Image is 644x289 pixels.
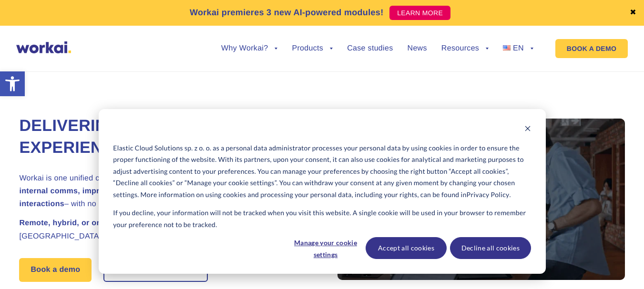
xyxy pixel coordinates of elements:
p: Workai premieres 3 new AI-powered modules! [190,6,384,19]
a: Book a demo [19,258,92,282]
a: News [408,45,427,52]
a: ✖ [630,9,636,17]
a: Case studies [347,45,393,52]
h2: Workai is one unified communication platform that helps you conduct – with no IT skills needed. [19,172,315,211]
p: If you decline, your information will not be tracked when you visit this website. A single cookie... [113,207,531,230]
a: LEARN MORE [389,6,450,20]
p: Elastic Cloud Solutions sp. z o. o. as a personal data administrator processes your personal data... [113,142,531,201]
a: Why Workai? [221,45,277,52]
button: Decline all cookies [450,237,531,259]
h2: – great digital employee experience happens in [GEOGRAPHIC_DATA]. [19,217,315,242]
button: Manage your cookie settings [289,237,362,259]
button: Dismiss cookie banner [524,124,531,136]
a: BOOK A DEMO [555,39,628,58]
button: Accept all cookies [366,237,447,259]
a: Products [292,45,333,52]
div: Cookie banner [99,109,546,274]
span: EN [513,44,524,52]
strong: personalized internal comms, improve employee engagement, and measure all interactions [19,174,310,208]
strong: Remote, hybrid, or onsite [19,219,115,227]
a: Resources [441,45,489,52]
h1: Delivering Productive Digital Experiences for Employees [19,115,315,159]
a: Privacy Policy [467,189,510,201]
